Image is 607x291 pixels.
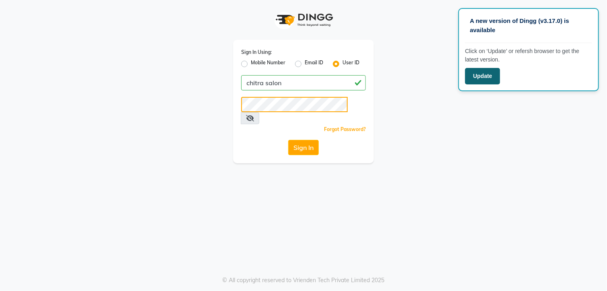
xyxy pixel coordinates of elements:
p: Click on ‘Update’ or refersh browser to get the latest version. [465,47,592,64]
a: Forgot Password? [324,126,366,132]
input: Username [241,97,348,112]
label: Sign In Using: [241,49,272,56]
label: User ID [342,59,359,69]
img: logo1.svg [271,8,336,32]
label: Mobile Number [251,59,285,69]
input: Username [241,75,366,90]
button: Sign In [288,140,319,155]
p: A new version of Dingg (v3.17.0) is available [470,16,587,35]
button: Update [465,68,500,84]
label: Email ID [305,59,323,69]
